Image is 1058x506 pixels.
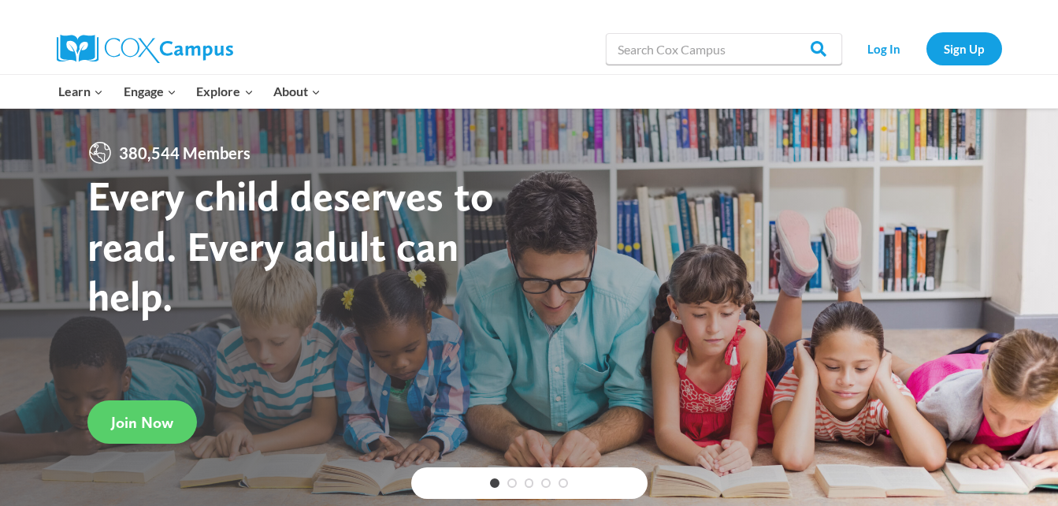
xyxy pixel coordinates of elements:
a: 2 [507,478,517,488]
a: 3 [525,478,534,488]
span: Join Now [111,413,173,432]
strong: Every child deserves to read. Every adult can help. [87,170,494,321]
span: Explore [196,81,253,102]
span: About [273,81,321,102]
span: Learn [58,81,103,102]
a: Join Now [87,400,197,444]
a: Log In [850,32,919,65]
nav: Primary Navigation [49,75,331,108]
span: 380,544 Members [113,140,257,166]
a: Sign Up [926,32,1002,65]
a: 4 [541,478,551,488]
a: 1 [490,478,499,488]
a: 5 [559,478,568,488]
input: Search Cox Campus [606,33,842,65]
span: Engage [124,81,176,102]
nav: Secondary Navigation [850,32,1002,65]
img: Cox Campus [57,35,233,63]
